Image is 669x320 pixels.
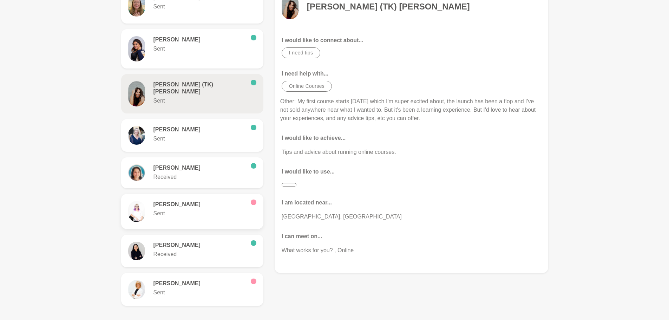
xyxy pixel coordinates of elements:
[153,45,245,53] p: Sent
[282,134,541,142] p: I would like to achieve...
[153,135,245,143] p: Sent
[153,36,245,43] h6: [PERSON_NAME]
[153,288,245,297] p: Sent
[153,126,245,133] h6: [PERSON_NAME]
[282,232,541,241] p: I can meet on...
[153,242,245,249] h6: [PERSON_NAME]
[282,246,541,255] p: What works for you? , Online
[153,81,245,95] h6: [PERSON_NAME] (TK) [PERSON_NAME]
[282,70,541,78] p: I need help with...
[280,97,543,123] p: Other: My first course starts [DATE] which I'm super excited about, the launch has been a flop an...
[153,164,245,171] h6: [PERSON_NAME]
[307,1,470,12] h4: [PERSON_NAME] (TK) [PERSON_NAME]
[282,148,541,156] p: Tips and advice about running online courses.
[282,36,541,45] p: I would like to connect about...
[153,209,245,218] p: Sent
[153,280,245,287] h6: [PERSON_NAME]
[153,250,245,259] p: Received
[153,97,245,105] p: Sent
[282,168,541,176] p: I would like to use...
[153,201,245,208] h6: [PERSON_NAME]
[153,2,245,11] p: Sent
[282,198,541,207] p: I am located near...
[282,213,541,221] p: [GEOGRAPHIC_DATA], [GEOGRAPHIC_DATA]
[153,173,245,181] p: Received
